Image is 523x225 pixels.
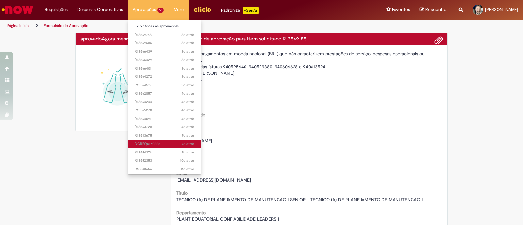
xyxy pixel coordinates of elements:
span: 3d atrás [181,49,194,54]
ul: Aprovações [128,20,201,175]
a: Exibir todas as aprovações [128,23,201,30]
a: Aberto R13569768 : [128,31,201,39]
span: [EMAIL_ADDRESS][DOMAIN_NAME] [176,177,251,183]
time: 20/09/2025 07:40:03 [180,158,194,163]
div: Oferta para pagamentos em moeda nacional (BRL) que não caracterizem prestações de serviço, despes... [176,50,443,63]
img: sucesso_1.gif [80,50,156,126]
span: R13543656 [135,167,194,172]
span: R13554376 [135,150,194,155]
b: Departamento [176,210,206,216]
span: Aprovações [133,7,156,13]
span: 7d atrás [182,141,194,146]
span: 3d atrás [181,66,194,71]
time: 26/09/2025 14:35:47 [181,83,194,88]
a: Aberto R13565278 : [128,107,201,114]
span: R13566401 [135,66,194,71]
span: R13564272 [135,74,194,79]
span: 4d atrás [181,108,194,113]
a: Aberto R13554376 : [128,149,201,156]
a: Aberto R13564091 : [128,115,201,122]
a: Aberto R13564272 : [128,73,201,80]
a: Aberto R13566429 : [128,56,201,64]
span: 10d atrás [180,158,194,163]
span: DCREQ0170225 [135,141,194,147]
a: Aberto R13564244 : [128,98,201,105]
span: [PERSON_NAME] [485,7,518,12]
img: click_logo_yellow_360x200.png [194,5,211,14]
a: Aberto R13566401 : [128,65,201,72]
time: 25/09/2025 10:58:09 [181,124,194,129]
time: 22/09/2025 15:54:35 [182,141,194,146]
span: PLANT EQUATORIAL CONFIABILIDADE LEADERSH [176,216,279,222]
span: R13565278 [135,108,194,113]
a: Aberto R13569686 : [128,40,201,47]
a: Aberto R13543675 : [128,132,201,139]
span: More [174,7,184,13]
span: R13566429 [135,57,194,63]
time: 25/09/2025 12:21:58 [181,99,194,104]
ul: Trilhas de página [5,20,344,32]
a: Aberto DCREQ0170225 : [128,140,201,148]
span: R13566439 [135,49,194,54]
time: 26/09/2025 14:36:50 [181,74,194,79]
span: Despesas Corporativas [77,7,123,13]
span: Favoritos [392,7,410,13]
a: Aberto R13552353 : [128,157,201,164]
time: 26/09/2025 14:59:50 [181,49,194,54]
time: 29/09/2025 10:00:51 [102,36,133,42]
time: 22/09/2025 22:16:30 [182,133,194,138]
span: 7d atrás [182,133,194,138]
span: Requisições [45,7,68,13]
span: Rascunhos [425,7,449,13]
span: 4d atrás [181,99,194,104]
a: Página inicial [7,23,30,28]
span: TECNICO (A) DE PLANEJAMENTO DE MANUTENCAO I SENIOR - TECNICO (A) DE PLANEJAMENTO DE MANUTENCAO I [176,197,423,202]
span: 4d atrás [181,116,194,121]
span: 17 [157,8,164,13]
span: 3d atrás [181,57,194,62]
span: R13564091 [135,116,194,121]
span: 3d atrás [181,83,194,88]
a: Aberto R13564162 : [128,82,201,89]
span: 4d atrás [181,124,194,129]
a: Aberto R13543656 : [128,166,201,173]
span: R13552353 [135,158,194,163]
a: Formulário de Aprovação [44,23,88,28]
a: Rascunhos [420,7,449,13]
a: Aberto R13562857 : [128,90,201,97]
p: +GenAi [243,7,259,14]
div: Quantidade 1 [176,78,443,85]
time: 25/09/2025 12:01:34 [181,116,194,121]
span: 4d atrás [181,91,194,96]
span: R13569686 [135,40,194,46]
a: Aberto R13563728 : [128,123,201,131]
b: Título [176,190,188,196]
h4: Solicitação de aprovação para Item solicitado R13569185 [176,36,443,42]
time: 26/09/2025 16:11:25 [181,40,194,45]
span: R13543675 [135,133,194,138]
time: 26/09/2025 16:13:29 [181,32,194,37]
span: Agora mesmo [102,36,133,42]
time: 25/09/2025 20:07:21 [181,91,194,96]
span: 3d atrás [181,40,194,45]
img: ServiceNow [1,3,34,16]
div: [PERSON_NAME] [176,70,443,78]
h4: aprovado [80,36,156,42]
span: 3d atrás [181,32,194,37]
span: R13569768 [135,32,194,38]
span: 7d atrás [182,150,194,155]
span: R13563728 [135,124,194,130]
time: 26/09/2025 14:58:53 [181,57,194,62]
time: 19/09/2025 08:27:30 [181,167,194,171]
span: R13564162 [135,83,194,88]
span: 3d atrás [181,74,194,79]
span: 11d atrás [181,167,194,171]
time: 22/09/2025 10:54:53 [182,150,194,155]
a: Aberto R13566439 : [128,48,201,55]
time: 26/09/2025 14:58:15 [181,66,194,71]
span: R13564244 [135,99,194,104]
time: 25/09/2025 12:08:54 [181,108,194,113]
span: R13562857 [135,91,194,96]
div: Pagamento das faturas 940595640, 940599380, 940606628 e 940613524 [176,63,443,70]
div: Padroniza [221,7,259,14]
